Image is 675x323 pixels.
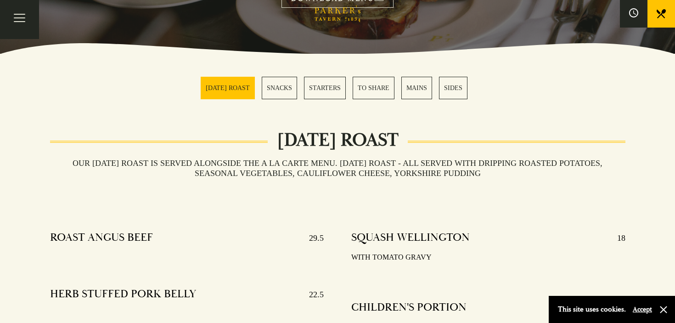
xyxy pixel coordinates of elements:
[201,77,255,99] a: 1 / 6
[401,77,432,99] a: 5 / 6
[558,303,626,316] p: This site uses cookies.
[439,77,467,99] a: 6 / 6
[351,231,470,245] h4: SQUASH WELLINGTON
[633,305,652,314] button: Accept
[50,287,196,302] h4: HERB STUFFED PORK BELLY
[262,77,297,99] a: 2 / 6
[659,305,668,314] button: Close and accept
[351,300,467,315] h4: CHILDREN'S PORTION
[304,77,346,99] a: 3 / 6
[50,231,153,245] h4: ROAST ANGUS BEEF
[351,251,625,264] p: WITH TOMATO GRAVY
[50,158,625,178] h3: Our [DATE] roast is served alongside the A La Carte menu. [DATE] ROAST - All served with dripping...
[353,77,394,99] a: 4 / 6
[300,231,324,245] p: 29.5
[300,287,324,302] p: 22.5
[268,129,408,151] h2: [DATE] ROAST
[608,231,625,245] p: 18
